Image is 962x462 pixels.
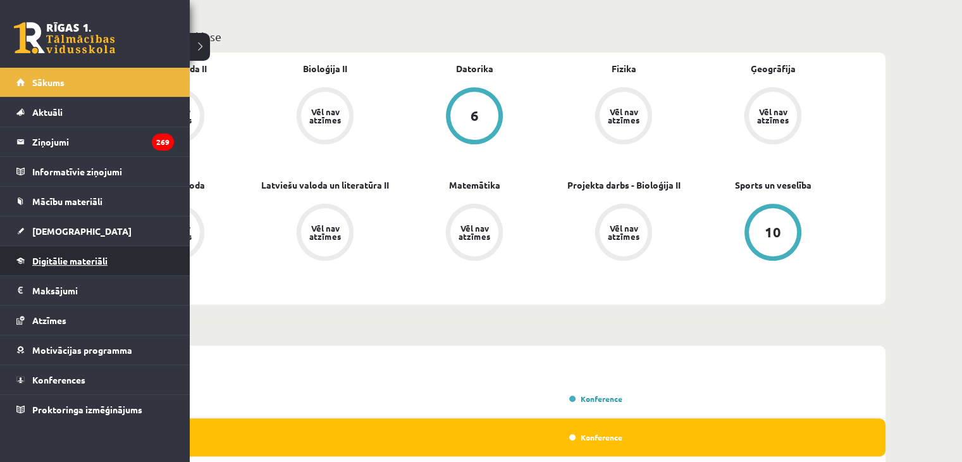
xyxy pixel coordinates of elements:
[698,204,848,263] a: 10
[569,394,622,404] a: Konference
[261,178,389,192] a: Latviešu valoda un literatūra II
[32,315,66,326] span: Atzīmes
[16,157,174,186] a: Informatīvie ziņojumi
[303,62,347,75] a: Bioloģija II
[567,178,681,192] a: Projekta darbs - Bioloģija II
[549,204,698,263] a: Vēl nav atzīmes
[606,224,641,240] div: Vēl nav atzīmes
[32,344,132,356] span: Motivācijas programma
[307,224,343,240] div: Vēl nav atzīmes
[14,22,115,54] a: Rīgas 1. Tālmācības vidusskola
[32,276,174,305] legend: Maksājumi
[32,127,174,156] legend: Ziņojumi
[16,97,174,127] a: Aktuāli
[32,255,108,266] span: Digitālie materiāli
[549,87,698,147] a: Vēl nav atzīmes
[606,108,641,124] div: Vēl nav atzīmes
[16,365,174,394] a: Konferences
[569,432,622,442] a: Konference
[471,109,479,123] div: 6
[32,225,132,237] span: [DEMOGRAPHIC_DATA]
[16,127,174,156] a: Ziņojumi269
[735,178,811,192] a: Sports un veselība
[16,187,174,216] a: Mācību materiāli
[698,87,848,147] a: Vēl nav atzīmes
[16,395,174,424] a: Proktoringa izmēģinājums
[32,374,85,385] span: Konferences
[250,87,400,147] a: Vēl nav atzīmes
[400,204,549,263] a: Vēl nav atzīmes
[16,276,174,305] a: Maksājumi
[400,87,549,147] a: 6
[32,106,63,118] span: Aktuāli
[32,77,65,88] span: Sākums
[152,134,174,151] i: 269
[250,204,400,263] a: Vēl nav atzīmes
[751,62,796,75] a: Ģeogrāfija
[16,335,174,365] a: Motivācijas programma
[449,178,500,192] a: Matemātika
[456,62,493,75] a: Datorika
[612,62,636,75] a: Fizika
[81,321,880,338] p: Nedēļa
[457,224,492,240] div: Vēl nav atzīmes
[765,225,781,239] div: 10
[16,246,174,275] a: Digitālie materiāli
[81,28,880,45] p: Mācību plāns 12.a1 JK klase
[32,404,142,415] span: Proktoringa izmēģinājums
[16,68,174,97] a: Sākums
[32,157,174,186] legend: Informatīvie ziņojumi
[76,346,885,380] div: (08.09 - 14.09)
[16,306,174,335] a: Atzīmes
[32,196,102,207] span: Mācību materiāli
[16,216,174,246] a: [DEMOGRAPHIC_DATA]
[307,108,343,124] div: Vēl nav atzīmes
[755,108,791,124] div: Vēl nav atzīmes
